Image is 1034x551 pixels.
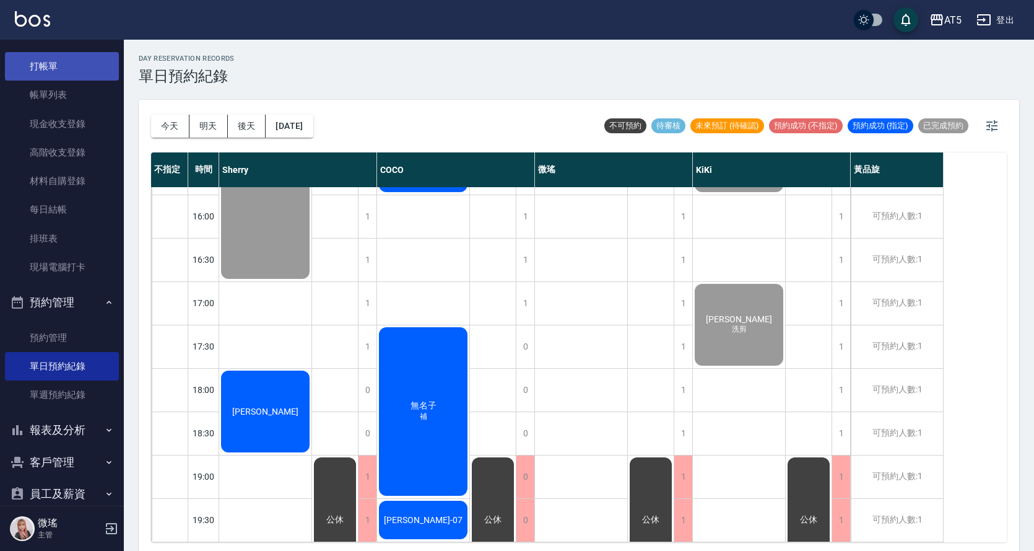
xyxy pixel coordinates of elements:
[358,499,376,542] div: 1
[358,239,376,281] div: 1
[188,325,219,368] div: 17:30
[693,152,851,187] div: KiKi
[851,152,944,187] div: 黃品旋
[151,115,189,138] button: 今天
[651,120,685,131] span: 待審核
[516,369,534,412] div: 0
[139,68,235,85] h3: 單日預約紀錄
[188,152,219,187] div: 時間
[381,515,465,525] span: [PERSON_NAME]-07
[188,281,219,325] div: 17:00
[230,407,301,417] span: [PERSON_NAME]
[408,400,439,412] span: 無名子
[5,195,119,224] a: 每日結帳
[5,324,119,352] a: 預約管理
[358,456,376,498] div: 1
[690,120,764,131] span: 未來預訂 (待確認)
[604,120,646,131] span: 不可預約
[851,499,943,542] div: 可預約人數:1
[851,412,943,455] div: 可預約人數:1
[640,514,662,526] span: 公休
[703,314,775,324] span: [PERSON_NAME]
[832,369,850,412] div: 1
[5,446,119,478] button: 客戶管理
[188,238,219,281] div: 16:30
[5,224,119,253] a: 排班表
[377,152,535,187] div: COCO
[516,195,534,238] div: 1
[10,516,35,541] img: Person
[5,253,119,281] a: 現場電腦打卡
[5,138,119,167] a: 高階收支登錄
[417,412,430,422] span: 補
[188,412,219,455] div: 18:30
[832,456,850,498] div: 1
[266,115,313,138] button: [DATE]
[358,282,376,325] div: 1
[5,81,119,109] a: 帳單列表
[5,352,119,381] a: 單日預約紀錄
[324,514,346,526] span: 公休
[358,195,376,238] div: 1
[674,195,692,238] div: 1
[188,195,219,238] div: 16:00
[516,499,534,542] div: 0
[832,412,850,455] div: 1
[151,152,188,187] div: 不指定
[848,120,913,131] span: 預約成功 (指定)
[769,120,843,131] span: 預約成功 (不指定)
[832,282,850,325] div: 1
[535,152,693,187] div: 微瑤
[228,115,266,138] button: 後天
[189,115,228,138] button: 明天
[851,282,943,325] div: 可預約人數:1
[851,369,943,412] div: 可預約人數:1
[851,195,943,238] div: 可預約人數:1
[5,286,119,319] button: 預約管理
[674,412,692,455] div: 1
[674,239,692,281] div: 1
[729,324,749,335] span: 洗剪
[482,514,504,526] span: 公休
[139,55,235,63] h2: day Reservation records
[5,381,119,409] a: 單週預約紀錄
[188,498,219,542] div: 19:30
[971,9,1019,32] button: 登出
[516,282,534,325] div: 1
[5,478,119,510] button: 員工及薪資
[358,369,376,412] div: 0
[797,514,820,526] span: 公休
[5,52,119,81] a: 打帳單
[674,325,692,368] div: 1
[674,456,692,498] div: 1
[38,529,101,540] p: 主管
[5,167,119,195] a: 材料自購登錄
[516,456,534,498] div: 0
[918,120,968,131] span: 已完成預約
[674,499,692,542] div: 1
[832,239,850,281] div: 1
[851,456,943,498] div: 可預約人數:1
[674,369,692,412] div: 1
[893,7,918,32] button: save
[5,414,119,446] button: 報表及分析
[832,499,850,542] div: 1
[832,325,850,368] div: 1
[516,325,534,368] div: 0
[516,412,534,455] div: 0
[358,412,376,455] div: 0
[38,517,101,529] h5: 微瑤
[188,455,219,498] div: 19:00
[851,325,943,368] div: 可預約人數:1
[188,368,219,412] div: 18:00
[5,110,119,138] a: 現金收支登錄
[924,7,967,33] button: AT5
[219,152,377,187] div: Sherry
[832,195,850,238] div: 1
[358,325,376,368] div: 1
[851,239,943,281] div: 可預約人數:1
[15,11,50,27] img: Logo
[944,12,962,28] div: AT5
[674,282,692,325] div: 1
[516,239,534,281] div: 1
